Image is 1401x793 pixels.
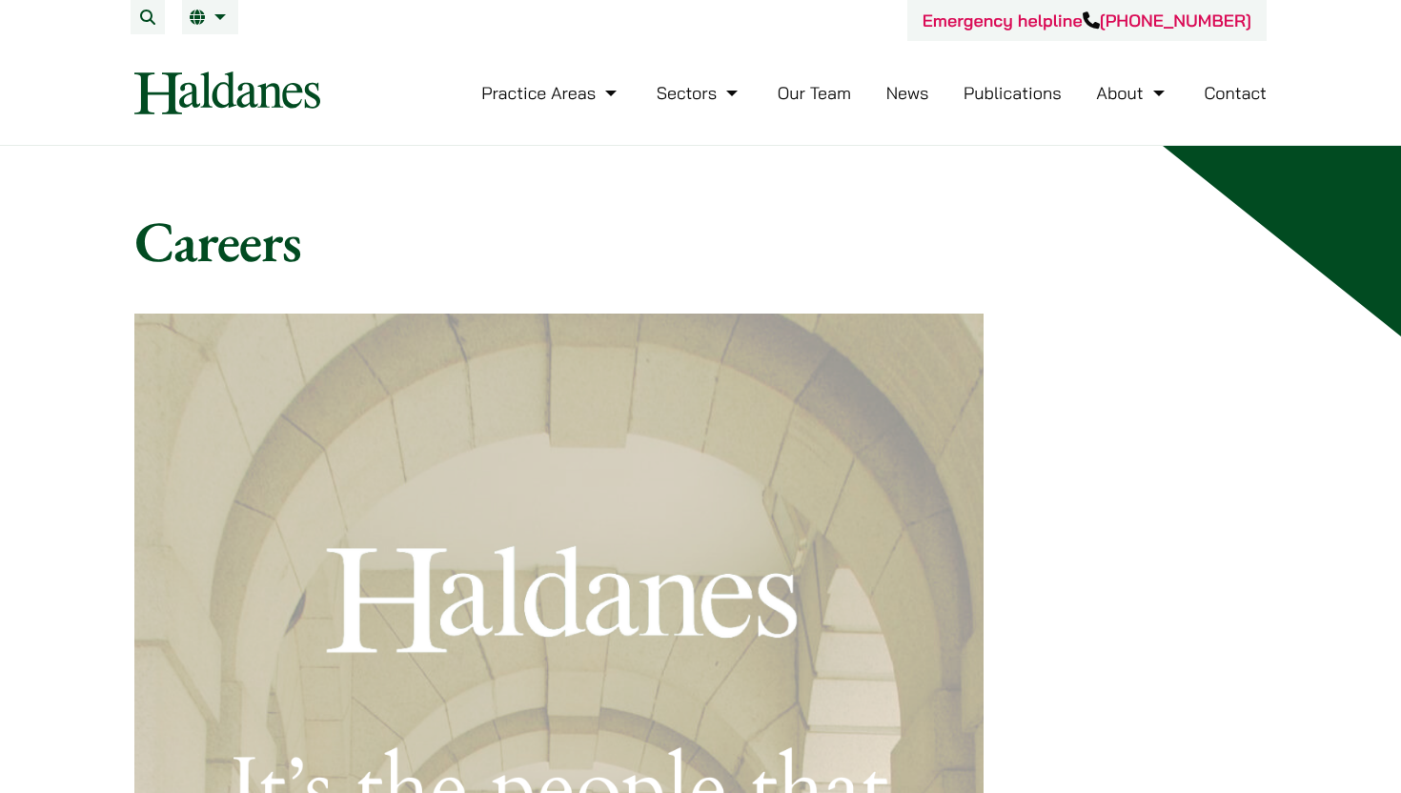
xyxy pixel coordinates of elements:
[134,71,320,114] img: Logo of Haldanes
[964,82,1062,104] a: Publications
[190,10,231,25] a: EN
[886,82,929,104] a: News
[657,82,742,104] a: Sectors
[778,82,851,104] a: Our Team
[481,82,621,104] a: Practice Areas
[1096,82,1168,104] a: About
[923,10,1251,31] a: Emergency helpline[PHONE_NUMBER]
[134,207,1267,275] h1: Careers
[1204,82,1267,104] a: Contact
